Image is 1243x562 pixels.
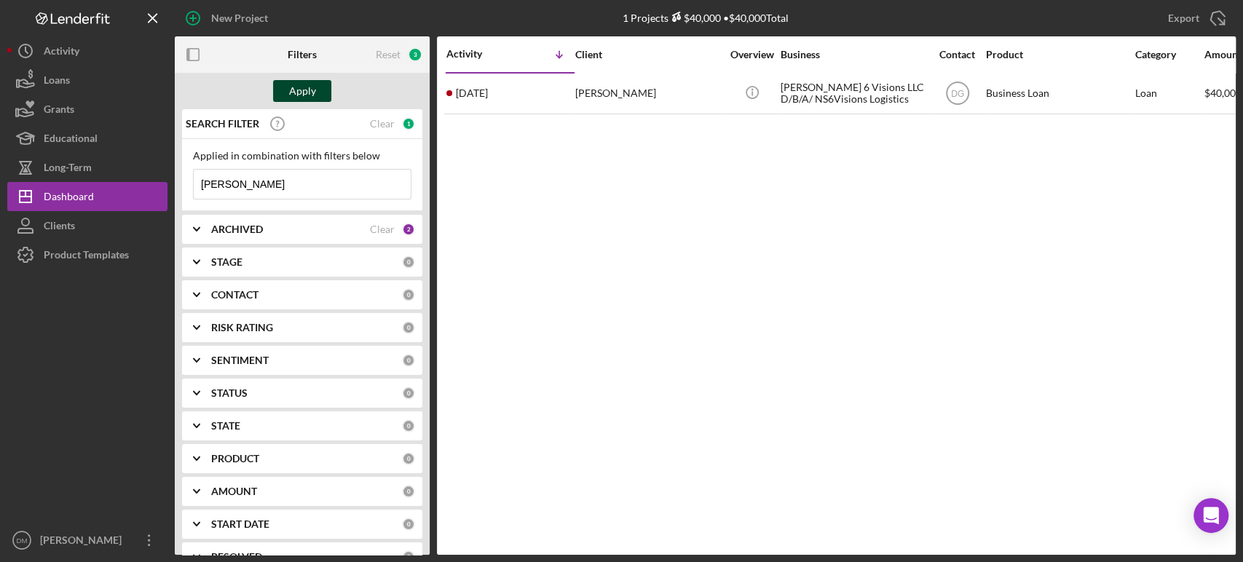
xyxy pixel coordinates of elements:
[211,453,259,464] b: PRODUCT
[402,452,415,465] div: 0
[211,355,269,366] b: SENTIMENT
[376,49,400,60] div: Reset
[44,36,79,69] div: Activity
[623,12,789,24] div: 1 Projects • $40,000 Total
[402,256,415,269] div: 0
[36,526,131,558] div: [PERSON_NAME]
[402,518,415,531] div: 0
[7,95,167,124] button: Grants
[930,49,984,60] div: Contact
[402,485,415,498] div: 0
[44,95,74,127] div: Grants
[211,256,242,268] b: STAGE
[7,211,167,240] button: Clients
[288,49,317,60] b: Filters
[402,419,415,432] div: 0
[402,354,415,367] div: 0
[408,47,422,62] div: 3
[1153,4,1236,33] button: Export
[7,526,167,555] button: DM[PERSON_NAME]
[781,49,926,60] div: Business
[211,387,248,399] b: STATUS
[17,537,28,545] text: DM
[725,49,779,60] div: Overview
[273,80,331,102] button: Apply
[186,118,259,130] b: SEARCH FILTER
[211,518,269,530] b: START DATE
[575,49,721,60] div: Client
[1204,87,1242,99] span: $40,000
[211,420,240,432] b: STATE
[575,74,721,113] div: [PERSON_NAME]
[370,118,395,130] div: Clear
[211,322,273,333] b: RISK RATING
[1193,498,1228,533] div: Open Intercom Messenger
[986,74,1132,113] div: Business Loan
[44,211,75,244] div: Clients
[44,124,98,157] div: Educational
[211,486,257,497] b: AMOUNT
[7,153,167,182] button: Long-Term
[289,80,316,102] div: Apply
[7,66,167,95] button: Loans
[211,289,259,301] b: CONTACT
[456,87,488,99] time: 2025-09-18 17:49
[211,223,263,235] b: ARCHIVED
[781,74,926,113] div: [PERSON_NAME] 6 Visions LLC D/B/A/ NS6Visions Logistics
[7,182,167,211] button: Dashboard
[1135,49,1203,60] div: Category
[7,36,167,66] button: Activity
[446,48,510,60] div: Activity
[370,223,395,235] div: Clear
[7,124,167,153] button: Educational
[44,182,94,215] div: Dashboard
[402,321,415,334] div: 0
[211,4,268,33] div: New Project
[44,153,92,186] div: Long-Term
[951,89,964,99] text: DG
[175,4,283,33] button: New Project
[1135,74,1203,113] div: Loan
[7,240,167,269] button: Product Templates
[44,240,129,273] div: Product Templates
[193,150,411,162] div: Applied in combination with filters below
[1168,4,1199,33] div: Export
[986,49,1132,60] div: Product
[402,117,415,130] div: 1
[402,288,415,301] div: 0
[402,223,415,236] div: 2
[44,66,70,98] div: Loans
[668,12,721,24] div: $40,000
[402,387,415,400] div: 0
